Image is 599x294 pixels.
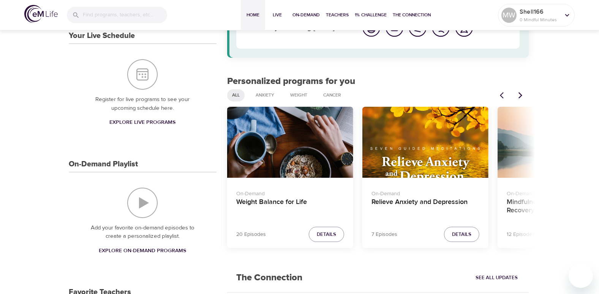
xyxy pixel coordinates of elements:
[84,224,201,241] p: Add your favorite on-demand episodes to create a personalized playlist.
[99,246,186,256] span: Explore On-Demand Programs
[474,272,520,284] a: See All Updates
[507,231,535,239] p: 12 Episodes
[227,263,311,292] h2: The Connection
[319,92,346,98] span: Cancer
[495,87,512,104] button: Previous items
[127,59,158,90] img: Your Live Schedule
[520,16,560,23] p: 0 Mindful Minutes
[355,11,387,19] span: 1% Challenge
[236,231,266,239] p: 20 Episodes
[84,95,201,112] p: Register for live programs to see your upcoming schedule here.
[362,107,488,178] button: Relieve Anxiety and Depression
[371,187,479,198] p: On-Demand
[236,198,344,216] h4: Weight Balance for Life
[109,118,175,127] span: Explore Live Programs
[228,92,244,98] span: All
[444,227,479,242] button: Details
[69,160,138,169] h3: On-Demand Playlist
[512,87,529,104] button: Next items
[268,11,286,19] span: Live
[292,11,320,19] span: On-Demand
[285,89,312,101] div: Weight
[227,76,529,87] h2: Personalized programs for you
[236,187,344,198] p: On-Demand
[227,89,245,101] div: All
[317,230,336,239] span: Details
[24,5,58,23] img: logo
[227,107,353,178] button: Weight Balance for Life
[452,230,471,239] span: Details
[569,264,593,288] iframe: Button to launch messaging window
[251,92,279,98] span: Anxiety
[244,11,262,19] span: Home
[251,89,279,101] div: Anxiety
[326,11,349,19] span: Teachers
[501,8,517,23] div: MW
[371,198,479,216] h4: Relieve Anxiety and Depression
[393,11,431,19] span: The Connection
[96,244,189,258] a: Explore On-Demand Programs
[69,32,135,40] h3: Your Live Schedule
[318,89,346,101] div: Cancer
[520,7,560,16] p: Shell166
[286,92,312,98] span: Weight
[127,188,158,218] img: On-Demand Playlist
[309,227,344,242] button: Details
[106,115,179,130] a: Explore Live Programs
[476,273,518,282] span: See All Updates
[83,7,167,23] input: Find programs, teachers, etc...
[371,231,397,239] p: 7 Episodes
